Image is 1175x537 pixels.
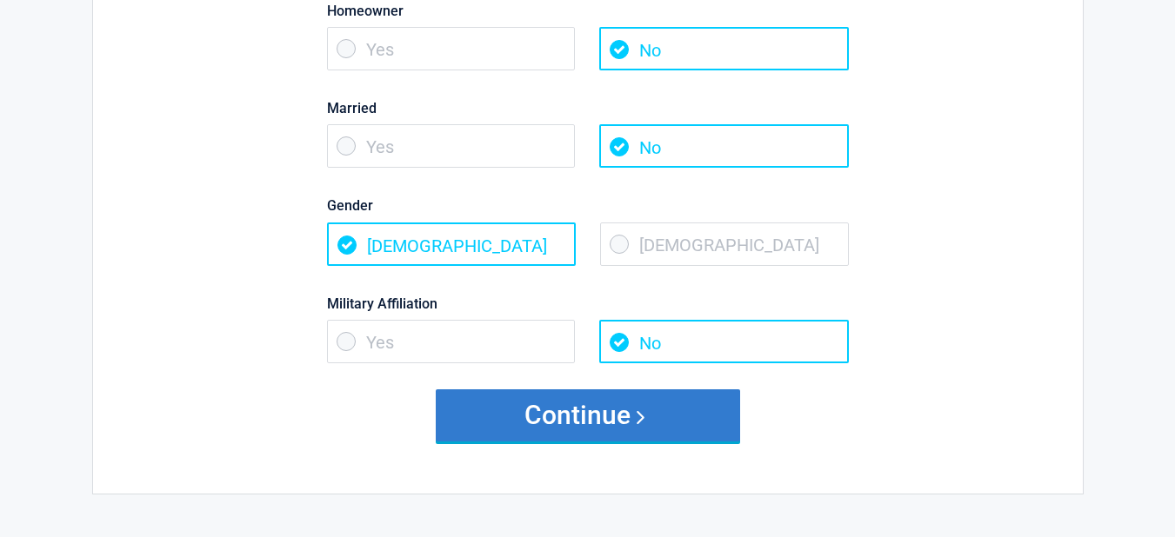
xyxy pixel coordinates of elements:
[327,194,849,217] label: Gender
[327,96,849,120] label: Married
[327,292,849,315] label: Military Affiliation
[599,320,848,363] span: No
[600,222,849,266] span: [DEMOGRAPHIC_DATA]
[436,389,740,441] button: Continue
[327,222,576,266] span: [DEMOGRAPHIC_DATA]
[327,27,576,70] span: Yes
[599,124,848,168] span: No
[327,320,576,363] span: Yes
[327,124,576,168] span: Yes
[599,27,848,70] span: No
